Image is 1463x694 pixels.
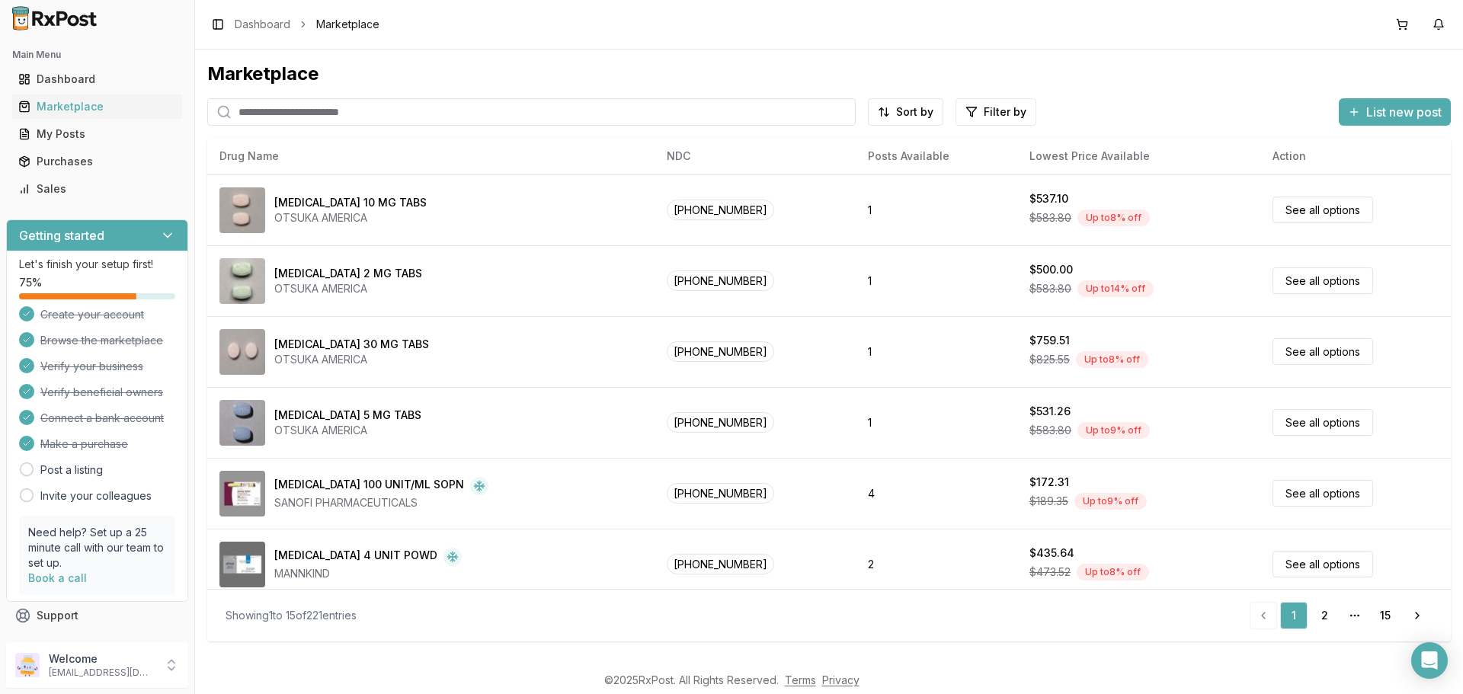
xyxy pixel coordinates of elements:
span: Create your account [40,307,144,322]
span: $583.80 [1029,423,1071,438]
div: My Posts [18,126,176,142]
div: Marketplace [207,62,1451,86]
button: Support [6,602,188,629]
span: $583.80 [1029,281,1071,296]
img: RxPost Logo [6,6,104,30]
nav: breadcrumb [235,17,379,32]
div: [MEDICAL_DATA] 2 MG TABS [274,266,422,281]
a: My Posts [12,120,182,148]
div: OTSUKA AMERICA [274,423,421,438]
nav: pagination [1250,602,1433,629]
span: Sort by [896,104,933,120]
div: Up to 8 % off [1076,351,1148,368]
div: Marketplace [18,99,176,114]
div: [MEDICAL_DATA] 30 MG TABS [274,337,429,352]
a: See all options [1273,338,1373,365]
span: $189.35 [1029,494,1068,509]
div: MANNKIND [274,566,462,581]
div: Open Intercom Messenger [1411,642,1448,679]
div: $759.51 [1029,333,1070,348]
th: Posts Available [856,138,1017,174]
p: Need help? Set up a 25 minute call with our team to set up. [28,525,166,571]
td: 4 [856,458,1017,529]
div: $537.10 [1029,191,1068,206]
span: [PHONE_NUMBER] [667,554,774,574]
div: Up to 9 % off [1074,493,1147,510]
a: Terms [785,673,816,686]
h2: Main Menu [12,49,182,61]
div: Sales [18,181,176,197]
th: Action [1260,138,1451,174]
div: Up to 8 % off [1077,564,1149,580]
p: Welcome [49,651,155,667]
img: Admelog SoloStar 100 UNIT/ML SOPN [219,471,265,517]
div: Purchases [18,154,176,169]
div: Up to 9 % off [1077,422,1150,439]
span: Make a purchase [40,437,128,452]
th: Lowest Price Available [1017,138,1260,174]
p: Let's finish your setup first! [19,257,175,272]
a: Invite your colleagues [40,488,152,504]
div: $172.31 [1029,475,1069,490]
div: [MEDICAL_DATA] 10 MG TABS [274,195,427,210]
a: Purchases [12,148,182,175]
span: Marketplace [316,17,379,32]
td: 1 [856,174,1017,245]
th: Drug Name [207,138,655,174]
span: [PHONE_NUMBER] [667,412,774,433]
button: Feedback [6,629,188,657]
span: [PHONE_NUMBER] [667,200,774,220]
div: [MEDICAL_DATA] 100 UNIT/ML SOPN [274,477,464,495]
td: 2 [856,529,1017,600]
span: Verify your business [40,359,143,374]
h3: Getting started [19,226,104,245]
a: 15 [1372,602,1399,629]
div: SANOFI PHARMACEUTICALS [274,495,488,510]
img: Abilify 30 MG TABS [219,329,265,375]
a: 2 [1311,602,1338,629]
a: List new post [1339,106,1451,121]
img: User avatar [15,653,40,677]
span: $473.52 [1029,564,1071,580]
button: My Posts [6,122,188,146]
a: Marketplace [12,93,182,120]
a: Post a listing [40,462,103,478]
img: Afrezza 4 UNIT POWD [219,542,265,587]
a: Dashboard [235,17,290,32]
span: Browse the marketplace [40,333,163,348]
span: Connect a bank account [40,411,164,426]
div: $531.26 [1029,404,1071,419]
a: Go to next page [1402,602,1433,629]
div: OTSUKA AMERICA [274,352,429,367]
p: [EMAIL_ADDRESS][DOMAIN_NAME] [49,667,155,679]
a: Book a call [28,571,87,584]
div: Up to 14 % off [1077,280,1154,297]
button: Sort by [868,98,943,126]
span: [PHONE_NUMBER] [667,483,774,504]
a: See all options [1273,267,1373,294]
div: $500.00 [1029,262,1073,277]
td: 1 [856,245,1017,316]
span: [PHONE_NUMBER] [667,341,774,362]
span: Feedback [37,635,88,651]
img: Abilify 5 MG TABS [219,400,265,446]
a: See all options [1273,551,1373,577]
div: [MEDICAL_DATA] 4 UNIT POWD [274,548,437,566]
button: Marketplace [6,94,188,119]
a: See all options [1273,409,1373,436]
a: Privacy [822,673,860,686]
img: Abilify 10 MG TABS [219,187,265,233]
div: OTSUKA AMERICA [274,281,422,296]
div: OTSUKA AMERICA [274,210,427,225]
span: $583.80 [1029,210,1071,225]
button: List new post [1339,98,1451,126]
a: 1 [1280,602,1308,629]
div: [MEDICAL_DATA] 5 MG TABS [274,408,421,423]
td: 1 [856,387,1017,458]
div: Up to 8 % off [1077,209,1150,226]
td: 1 [856,316,1017,387]
div: Dashboard [18,72,176,87]
div: $435.64 [1029,545,1074,561]
button: Sales [6,177,188,201]
span: 75 % [19,275,42,290]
